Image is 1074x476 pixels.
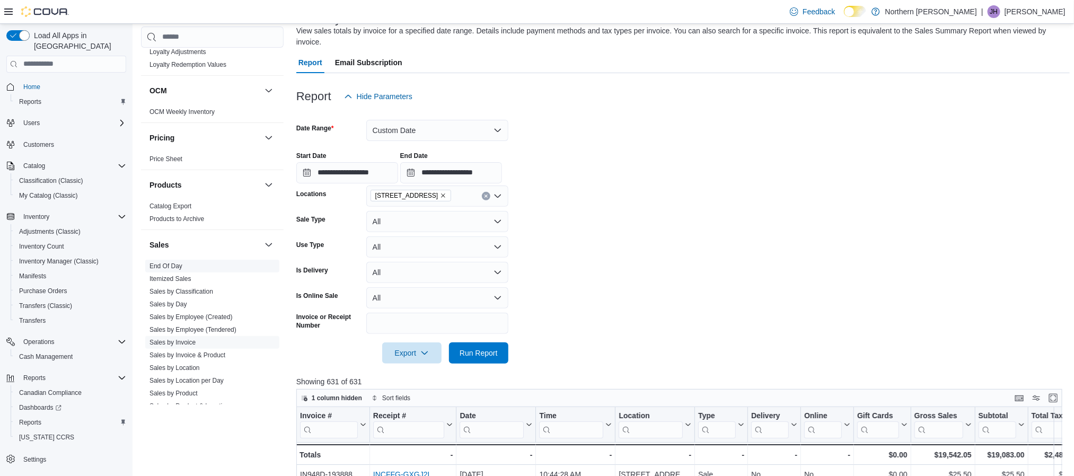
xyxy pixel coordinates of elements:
[30,30,126,51] span: Load All Apps in [GEOGRAPHIC_DATA]
[15,416,126,429] span: Reports
[366,236,508,258] button: All
[15,270,50,283] a: Manifests
[149,202,191,210] span: Catalog Export
[460,411,524,421] div: Date
[15,299,126,312] span: Transfers (Classic)
[15,431,126,444] span: Washington CCRS
[19,117,44,129] button: Users
[149,240,260,250] button: Sales
[19,81,45,93] a: Home
[751,411,789,438] div: Delivery
[11,254,130,269] button: Inventory Manager (Classic)
[2,451,130,466] button: Settings
[2,116,130,130] button: Users
[494,192,502,200] button: Open list of options
[15,189,126,202] span: My Catalog (Classic)
[149,262,182,270] a: End Of Day
[11,224,130,239] button: Adjustments (Classic)
[15,270,126,283] span: Manifests
[619,411,683,438] div: Location
[149,402,230,410] a: Sales by Product & Location
[15,174,126,187] span: Classification (Classic)
[19,160,126,172] span: Catalog
[262,84,275,97] button: OCM
[15,240,126,253] span: Inventory Count
[312,394,362,402] span: 1 column hidden
[460,448,532,461] div: -
[539,411,603,438] div: Time
[804,411,842,421] div: Online
[885,5,978,18] p: Northern [PERSON_NAME]
[149,48,206,56] a: Loyalty Adjustments
[482,192,490,200] button: Clear input
[804,411,850,438] button: Online
[440,192,446,199] button: Remove 514 King St East from selection in this group
[914,411,972,438] button: Gross Sales
[979,448,1025,461] div: $19,083.00
[11,430,130,445] button: [US_STATE] CCRS
[15,95,46,108] a: Reports
[149,376,224,385] span: Sales by Location per Day
[296,152,327,160] label: Start Date
[149,275,191,283] a: Itemized Sales
[19,210,126,223] span: Inventory
[21,6,69,17] img: Cova
[1030,392,1043,404] button: Display options
[15,225,126,238] span: Adjustments (Classic)
[149,155,182,163] a: Price Sheet
[15,314,126,327] span: Transfers
[149,326,236,333] a: Sales by Employee (Tendered)
[19,177,83,185] span: Classification (Classic)
[296,162,398,183] input: Press the down key to open a popover containing a calendar.
[460,348,498,358] span: Run Report
[373,411,445,421] div: Receipt #
[1032,411,1069,438] div: Total Tax
[149,108,215,116] span: OCM Weekly Inventory
[366,211,508,232] button: All
[15,299,76,312] a: Transfers (Classic)
[979,411,1025,438] button: Subtotal
[619,411,683,421] div: Location
[297,392,366,404] button: 1 column hidden
[1013,392,1026,404] button: Keyboard shortcuts
[149,180,182,190] h3: Products
[23,338,55,346] span: Operations
[914,448,972,461] div: $19,542.05
[15,401,66,414] a: Dashboards
[15,386,86,399] a: Canadian Compliance
[375,190,438,201] span: [STREET_ADDRESS]
[19,80,126,93] span: Home
[19,403,61,412] span: Dashboards
[149,85,167,96] h3: OCM
[11,313,130,328] button: Transfers
[19,316,46,325] span: Transfers
[340,86,417,107] button: Hide Parameters
[296,124,334,133] label: Date Range
[539,448,612,461] div: -
[149,180,260,190] button: Products
[11,94,130,109] button: Reports
[857,411,899,421] div: Gift Cards
[23,140,54,149] span: Customers
[373,411,453,438] button: Receipt #
[149,301,187,308] a: Sales by Day
[149,61,226,68] a: Loyalty Redemption Values
[149,364,200,372] a: Sales by Location
[19,433,74,442] span: [US_STATE] CCRS
[19,336,59,348] button: Operations
[914,411,963,438] div: Gross Sales
[141,260,284,442] div: Sales
[149,215,204,223] a: Products to Archive
[296,292,338,300] label: Is Online Sale
[786,1,839,22] a: Feedback
[11,400,130,415] a: Dashboards
[15,240,68,253] a: Inventory Count
[19,336,126,348] span: Operations
[149,338,196,347] span: Sales by Invoice
[298,52,322,73] span: Report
